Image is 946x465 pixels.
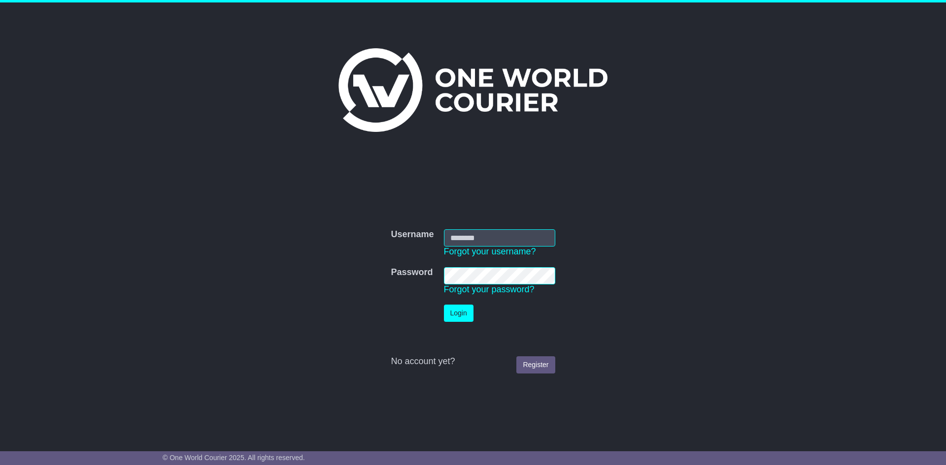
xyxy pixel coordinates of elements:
label: Username [391,229,434,240]
a: Register [516,356,555,373]
a: Forgot your password? [444,284,535,294]
label: Password [391,267,433,278]
a: Forgot your username? [444,247,536,256]
div: No account yet? [391,356,555,367]
button: Login [444,305,473,322]
span: © One World Courier 2025. All rights reserved. [163,454,305,462]
img: One World [338,48,608,132]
